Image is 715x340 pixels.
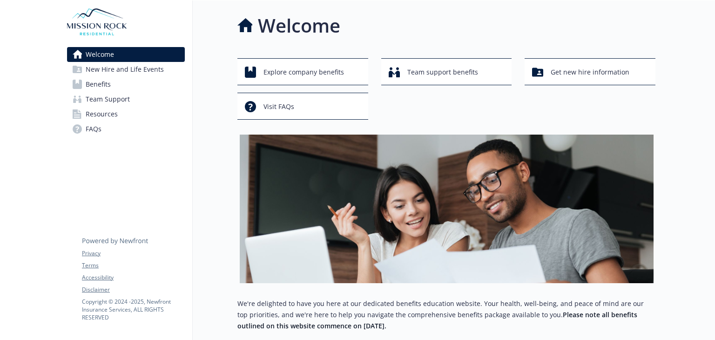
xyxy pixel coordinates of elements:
button: Visit FAQs [237,93,368,120]
span: Get new hire information [551,63,629,81]
span: Team support benefits [407,63,478,81]
img: overview page banner [240,135,654,283]
span: Welcome [86,47,114,62]
a: Team Support [67,92,185,107]
a: Resources [67,107,185,122]
a: Terms [82,261,184,270]
span: New Hire and Life Events [86,62,164,77]
button: Get new hire information [525,58,655,85]
a: Accessibility [82,273,184,282]
a: Benefits [67,77,185,92]
a: Disclaimer [82,286,184,294]
p: We're delighted to have you here at our dedicated benefits education website. Your health, well-b... [237,298,655,332]
span: Benefits [86,77,111,92]
span: Team Support [86,92,130,107]
a: New Hire and Life Events [67,62,185,77]
span: FAQs [86,122,101,136]
button: Explore company benefits [237,58,368,85]
h1: Welcome [258,12,340,40]
span: Resources [86,107,118,122]
p: Copyright © 2024 - 2025 , Newfront Insurance Services, ALL RIGHTS RESERVED [82,298,184,321]
a: FAQs [67,122,185,136]
a: Welcome [67,47,185,62]
span: Visit FAQs [263,98,294,116]
button: Team support benefits [381,58,512,85]
a: Privacy [82,249,184,258]
span: Explore company benefits [263,63,344,81]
